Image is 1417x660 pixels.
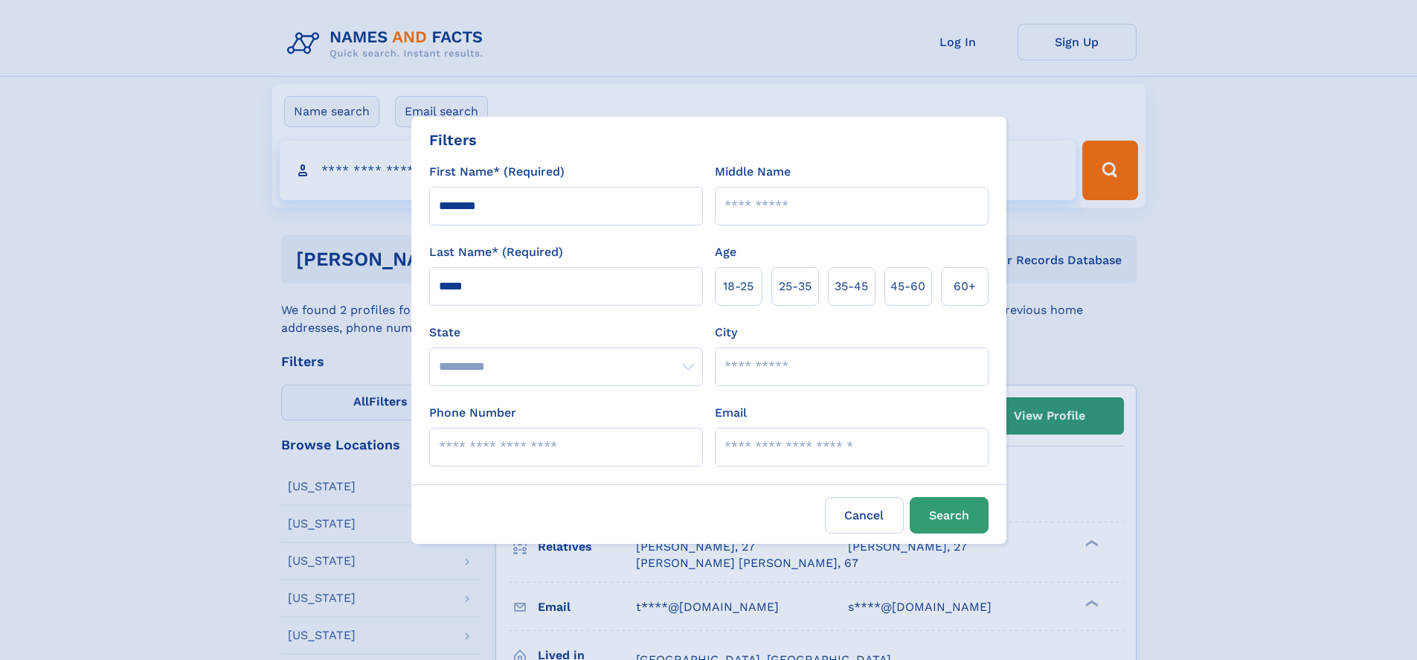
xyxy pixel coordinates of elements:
[715,324,737,342] label: City
[779,278,812,295] span: 25‑35
[954,278,976,295] span: 60+
[715,163,791,181] label: Middle Name
[429,163,565,181] label: First Name* (Required)
[910,497,989,534] button: Search
[890,278,925,295] span: 45‑60
[429,129,477,151] div: Filters
[723,278,754,295] span: 18‑25
[429,243,563,261] label: Last Name* (Required)
[825,497,904,534] label: Cancel
[715,243,736,261] label: Age
[835,278,868,295] span: 35‑45
[715,404,747,422] label: Email
[429,404,516,422] label: Phone Number
[429,324,703,342] label: State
